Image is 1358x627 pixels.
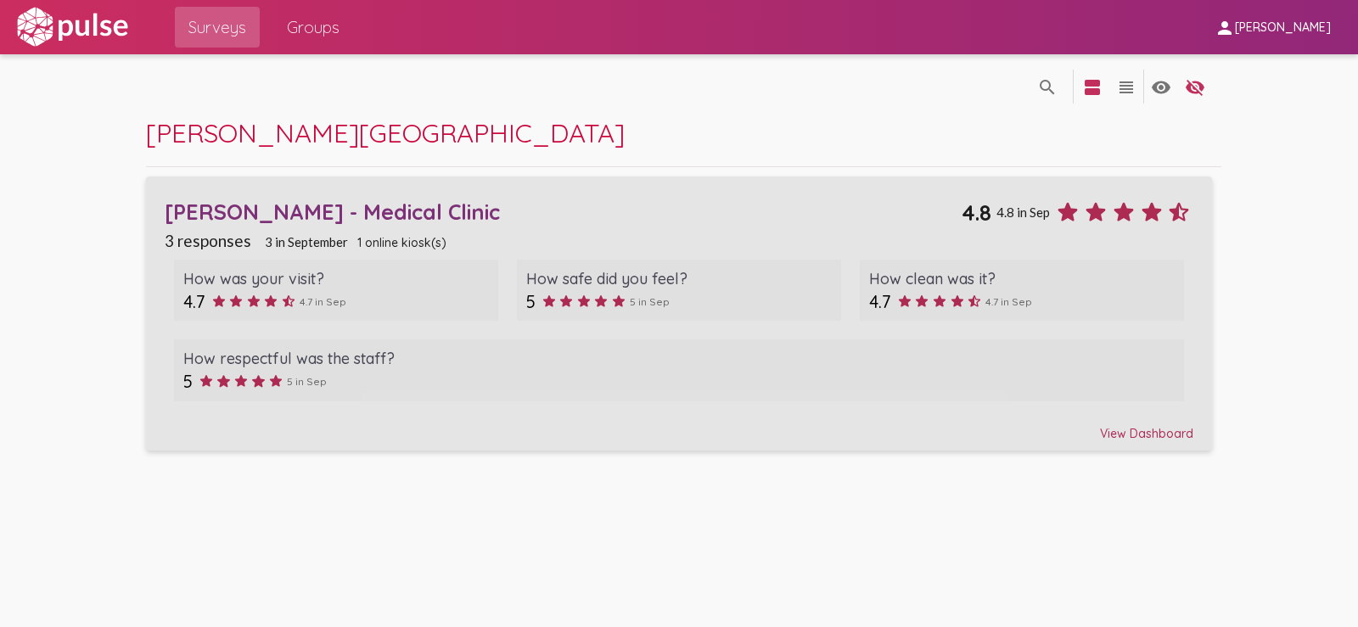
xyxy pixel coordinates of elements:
span: 5 in Sep [287,375,327,388]
span: 4.7 [183,291,205,312]
div: How was your visit? [183,269,489,288]
span: [PERSON_NAME][GEOGRAPHIC_DATA] [146,116,625,149]
div: How clean was it? [869,269,1175,288]
mat-icon: person [1215,18,1235,38]
a: [PERSON_NAME] - Medical Clinic4.84.8 in Sep3 responses3 in September1 online kiosk(s)How was your... [146,176,1212,451]
button: [PERSON_NAME] [1201,11,1344,42]
span: 3 in September [265,234,348,249]
button: language [1144,70,1178,104]
button: language [1075,70,1109,104]
span: Groups [287,12,339,42]
img: white-logo.svg [14,6,131,48]
mat-icon: language [1082,77,1103,98]
div: [PERSON_NAME] - Medical Clinic [165,199,962,225]
span: 4.7 in Sep [985,295,1032,308]
button: language [1030,70,1064,104]
span: 4.8 in Sep [996,204,1050,220]
span: 4.7 in Sep [300,295,346,308]
button: language [1178,70,1212,104]
a: Surveys [175,7,260,48]
span: [PERSON_NAME] [1235,20,1331,36]
div: How safe did you feel? [526,269,832,288]
mat-icon: language [1151,77,1171,98]
span: 3 responses [165,231,251,250]
span: 4.8 [962,199,991,226]
span: 5 [526,291,536,312]
mat-icon: language [1116,77,1136,98]
div: How respectful was the staff? [183,349,1176,368]
span: 1 online kiosk(s) [357,235,446,250]
a: Groups [273,7,353,48]
span: 4.7 [869,291,891,312]
button: language [1109,70,1143,104]
span: 5 [183,371,193,392]
span: Surveys [188,12,246,42]
div: View Dashboard [165,411,1193,441]
mat-icon: language [1185,77,1205,98]
span: 5 in Sep [630,295,670,308]
mat-icon: language [1037,77,1058,98]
